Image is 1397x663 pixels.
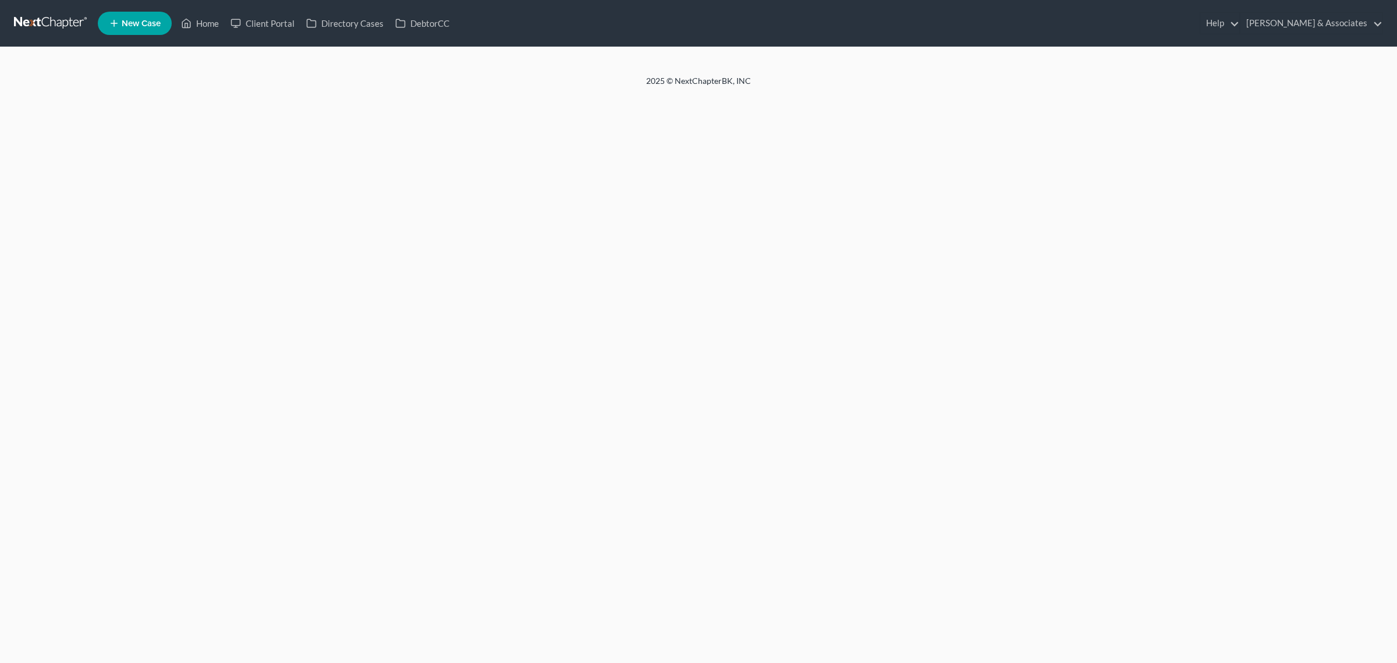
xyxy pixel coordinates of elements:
[300,13,389,34] a: Directory Cases
[98,12,172,35] new-legal-case-button: New Case
[389,13,455,34] a: DebtorCC
[225,13,300,34] a: Client Portal
[1240,13,1382,34] a: [PERSON_NAME] & Associates
[175,13,225,34] a: Home
[1200,13,1239,34] a: Help
[367,75,1030,96] div: 2025 © NextChapterBK, INC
